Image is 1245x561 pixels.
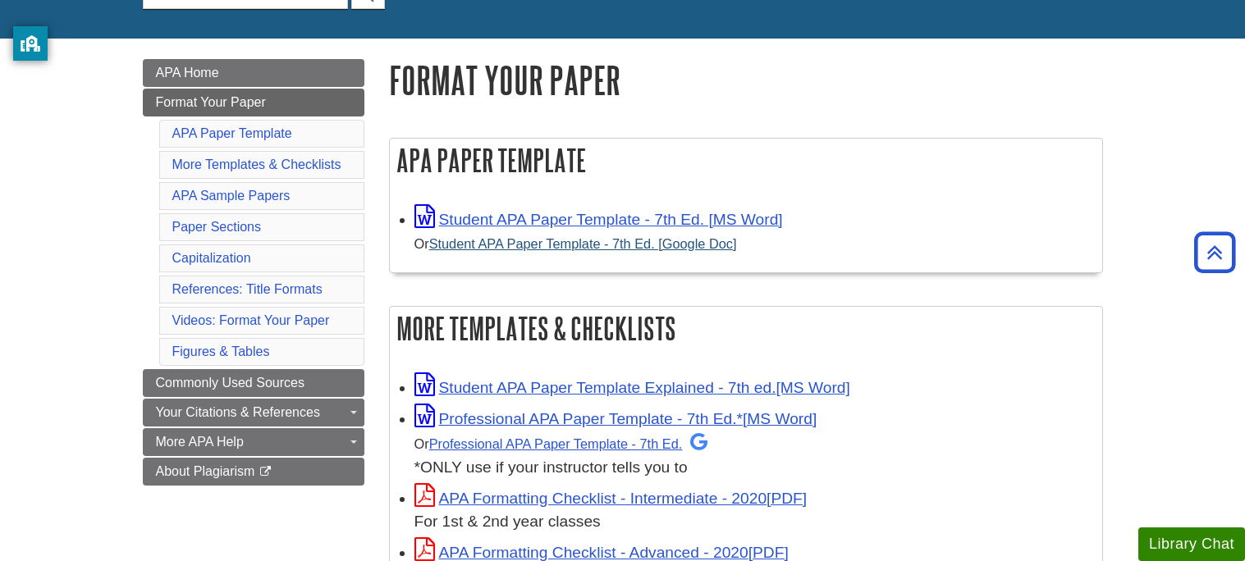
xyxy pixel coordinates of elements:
[414,436,708,451] small: Or
[156,95,266,109] span: Format Your Paper
[172,344,270,358] a: Figures & Tables
[172,126,292,140] a: APA Paper Template
[172,157,341,171] a: More Templates & Checklists
[414,410,817,427] a: Link opens in new window
[172,282,323,296] a: References: Title Formats
[414,490,808,507] a: Link opens in new window
[156,66,219,80] span: APA Home
[390,139,1102,182] h2: APA Paper Template
[143,59,364,486] div: Guide Page Menu
[414,236,737,251] small: Or
[414,544,789,561] a: Link opens in new window
[1188,241,1241,263] a: Back to Top
[143,59,364,87] a: APA Home
[143,458,364,486] a: About Plagiarism
[414,379,850,396] a: Link opens in new window
[259,467,272,477] i: This link opens in a new window
[143,399,364,426] a: Your Citations & References
[172,251,251,265] a: Capitalization
[429,436,708,451] a: Professional APA Paper Template - 7th Ed.
[143,428,364,456] a: More APA Help
[390,307,1102,350] h2: More Templates & Checklists
[1138,527,1245,561] button: Library Chat
[389,59,1103,101] h1: Format Your Paper
[414,211,783,228] a: Link opens in new window
[156,376,304,390] span: Commonly Used Sources
[172,189,291,203] a: APA Sample Papers
[156,435,244,449] span: More APA Help
[414,431,1094,480] div: *ONLY use if your instructor tells you to
[143,89,364,116] a: Format Your Paper
[429,236,737,251] a: Student APA Paper Template - 7th Ed. [Google Doc]
[172,313,330,327] a: Videos: Format Your Paper
[414,510,1094,534] div: For 1st & 2nd year classes
[13,26,48,61] button: privacy banner
[156,405,320,419] span: Your Citations & References
[143,369,364,397] a: Commonly Used Sources
[172,220,262,234] a: Paper Sections
[156,464,255,478] span: About Plagiarism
